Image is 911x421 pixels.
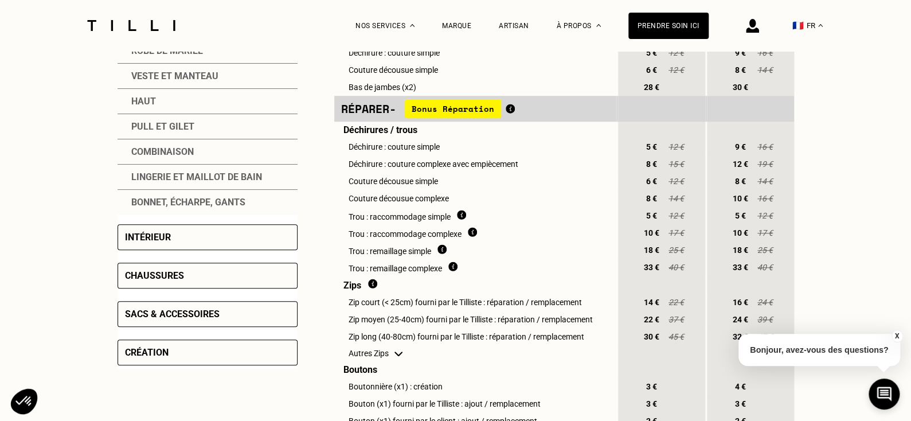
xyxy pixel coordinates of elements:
td: Déchirures / trous [334,122,616,138]
span: 🇫🇷 [792,20,804,31]
span: 25 € [757,245,774,255]
span: 10 € [730,228,751,237]
td: Boutons [334,361,616,378]
span: 32 € [730,332,751,341]
a: Marque [442,22,471,30]
span: 12 € [668,211,685,220]
span: 12 € [668,65,685,75]
span: 40 € [757,263,774,272]
td: Boutonnière (x1) : création [334,378,616,395]
div: Intérieur [125,232,171,243]
div: Robe de mariée [118,38,298,64]
img: chevron [394,352,402,356]
td: Déchirure : couture simple [334,44,616,61]
p: Bonjour, avez-vous des questions? [738,334,900,366]
td: Zip moyen (25-40cm) fourni par le Tilliste : réparation / remplacement [334,311,616,328]
div: Haut [118,89,298,114]
span: 12 € [668,142,685,151]
td: Couture décousue simple [334,61,616,79]
td: Couture décousue complexe [334,190,616,207]
div: Pull et gilet [118,114,298,139]
img: icône connexion [746,19,759,33]
span: 18 € [730,245,751,255]
td: Trou : remaillage complexe [334,259,616,276]
span: 30 € [642,332,662,341]
td: Bas de jambes (x2) [334,79,616,96]
td: Trou : raccommodage simple [334,207,616,224]
span: 5 € [642,142,662,151]
span: 5 € [642,48,662,57]
td: Déchirure : couture simple [334,138,616,155]
span: 5 € [642,211,662,220]
span: 16 € [757,142,774,151]
td: Déchirure : couture complexe avec empiècement [334,155,616,173]
td: Trou : raccommodage complexe [334,224,616,241]
td: Zips [334,276,616,294]
a: Prendre soin ici [628,13,709,39]
div: Lingerie et maillot de bain [118,165,298,190]
span: 5 € [730,211,751,220]
span: 12 € [668,48,685,57]
span: 17 € [757,228,774,237]
span: 12 € [757,211,774,220]
img: Logo du service de couturière Tilli [83,20,179,31]
span: 45 € [668,332,685,341]
span: 40 € [668,263,685,272]
span: 15 € [668,159,685,169]
span: 16 € [757,194,774,203]
span: 8 € [642,194,662,203]
span: 14 € [757,177,774,186]
span: 6 € [642,177,662,186]
img: menu déroulant [818,24,823,27]
span: 24 € [757,298,774,307]
span: 25 € [668,245,685,255]
img: Qu'est ce que le raccommodage ? [468,227,477,237]
div: Veste et manteau [118,64,298,89]
img: Dois fournir du matériel ? [368,279,377,289]
span: 10 € [642,228,662,237]
div: Chaussures [125,270,184,281]
span: 14 € [757,65,774,75]
img: Menu déroulant à propos [596,24,601,27]
div: Sacs & accessoires [125,309,220,319]
img: Qu'est ce que le remaillage ? [437,244,447,254]
span: 39 € [757,315,774,324]
span: 19 € [757,159,774,169]
span: 12 € [668,177,685,186]
span: 3 € [730,399,751,408]
a: Artisan [499,22,529,30]
span: 30 € [730,83,751,92]
td: Zip court (< 25cm) fourni par le Tilliste : réparation / remplacement [334,294,616,311]
span: 4 € [730,382,751,391]
div: Bonnet, écharpe, gants [118,190,298,215]
td: Bouton (x1) fourni par le Tilliste : ajout / remplacement [334,395,616,412]
span: 37 € [668,315,685,324]
span: 9 € [730,142,751,151]
span: 3 € [642,382,662,391]
span: 3 € [642,399,662,408]
span: 12 € [730,159,751,169]
span: 10 € [730,194,751,203]
td: Autres Zips [334,345,616,361]
td: Zip long (40-80cm) fourni par le Tilliste : réparation / remplacement [334,328,616,345]
span: 16 € [757,48,774,57]
span: 17 € [668,228,685,237]
span: 14 € [668,194,685,203]
span: 33 € [642,263,662,272]
span: 14 € [642,298,662,307]
span: 22 € [668,298,685,307]
button: X [891,330,902,342]
span: 33 € [730,263,751,272]
span: 9 € [730,48,751,57]
div: Combinaison [118,139,298,165]
span: 8 € [730,177,751,186]
td: Trou : remaillage simple [334,241,616,259]
img: Qu'est ce que le raccommodage ? [457,210,466,220]
img: Qu'est ce que le Bonus Réparation ? [506,104,515,114]
div: Réparer - [341,99,609,118]
span: 8 € [730,65,751,75]
span: 24 € [730,315,751,324]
